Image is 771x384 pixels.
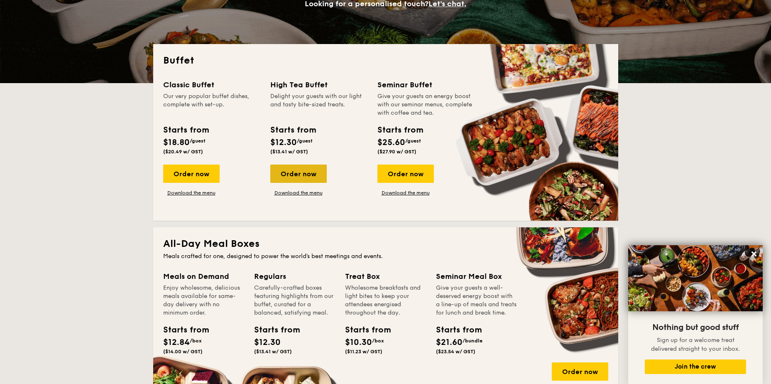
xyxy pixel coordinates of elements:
div: Regulars [254,271,335,282]
div: Meals crafted for one, designed to power the world's best meetings and events. [163,252,608,261]
div: Order now [270,165,327,183]
div: Give your guests a well-deserved energy boost with a line-up of meals and treats for lunch and br... [436,284,517,317]
div: Starts from [254,324,291,336]
span: ($23.54 w/ GST) [436,349,475,354]
span: /bundle [463,338,482,344]
div: Order now [552,362,608,381]
div: Order now [377,165,434,183]
a: Download the menu [377,190,434,196]
span: /guest [190,138,206,144]
div: Delight your guests with our light and tasty bite-sized treats. [270,92,367,117]
h2: All-Day Meal Boxes [163,237,608,251]
div: Starts from [270,124,316,136]
button: Join the crew [645,359,746,374]
div: Give your guests an energy boost with our seminar menus, complete with coffee and tea. [377,92,475,117]
span: $12.84 [163,337,190,347]
div: Meals on Demand [163,271,244,282]
span: Nothing but good stuff [652,322,739,332]
span: $18.80 [163,138,190,148]
span: ($11.23 w/ GST) [345,349,382,354]
div: Wholesome breakfasts and light bites to keep your attendees energised throughout the day. [345,284,426,317]
span: ($14.00 w/ GST) [163,349,203,354]
span: /guest [405,138,421,144]
span: $25.60 [377,138,405,148]
div: Starts from [163,324,201,336]
button: Close [747,247,761,261]
div: High Tea Buffet [270,79,367,91]
a: Download the menu [163,190,220,196]
span: $10.30 [345,337,372,347]
span: ($27.90 w/ GST) [377,149,416,155]
div: Seminar Meal Box [436,271,517,282]
span: $21.60 [436,337,463,347]
div: Order now [163,165,220,183]
div: Enjoy wholesome, delicious meals available for same-day delivery with no minimum order. [163,284,244,317]
a: Download the menu [270,190,327,196]
h2: Buffet [163,54,608,67]
div: Classic Buffet [163,79,260,91]
span: ($13.41 w/ GST) [270,149,308,155]
div: Our very popular buffet dishes, complete with set-up. [163,92,260,117]
span: ($13.41 w/ GST) [254,349,292,354]
img: DSC07876-Edit02-Large.jpeg [628,245,763,311]
div: Starts from [163,124,208,136]
span: /box [190,338,202,344]
span: $12.30 [270,138,297,148]
div: Treat Box [345,271,426,282]
div: Seminar Buffet [377,79,475,91]
span: /box [372,338,384,344]
span: $12.30 [254,337,281,347]
span: /guest [297,138,313,144]
div: Starts from [345,324,382,336]
span: ($20.49 w/ GST) [163,149,203,155]
div: Carefully-crafted boxes featuring highlights from our buffet, curated for a balanced, satisfying ... [254,284,335,317]
span: Sign up for a welcome treat delivered straight to your inbox. [651,337,740,352]
div: Starts from [436,324,473,336]
div: Starts from [377,124,423,136]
